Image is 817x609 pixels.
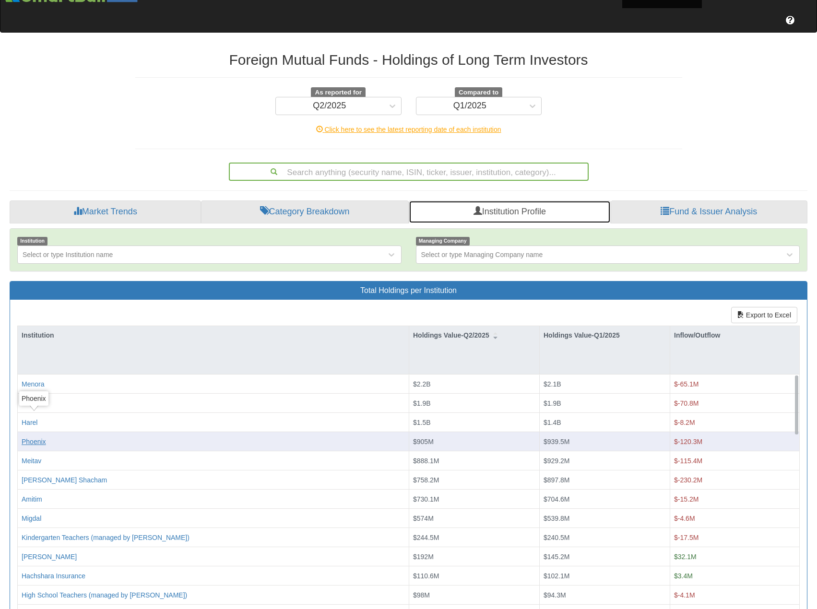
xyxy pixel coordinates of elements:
button: Migdal [22,514,41,523]
span: $-230.2M [674,476,702,484]
div: Q2/2025 [313,101,346,111]
span: $-115.4M [674,457,702,465]
span: Institution [17,237,47,245]
span: $1.9B [544,399,561,407]
span: Compared to [455,87,502,98]
span: Managing Company [416,237,470,245]
div: Holdings Value-Q1/2025 [540,326,670,344]
button: Hachshara Insurance [22,571,85,581]
button: Harel [22,418,37,427]
button: [PERSON_NAME] Shacham [22,475,107,485]
span: $539.8M [544,515,569,522]
span: $-17.5M [674,534,699,541]
div: Inflow/Outflow [670,326,799,344]
span: $897.8M [544,476,569,484]
button: Phoenix [22,437,46,446]
span: $110.6M [413,572,439,580]
span: $730.1M [413,495,439,503]
span: $1.9B [413,399,431,407]
span: $-8.2M [674,419,695,426]
div: Search anything (security name, ISIN, ticker, issuer, institution, category)... [230,164,588,180]
span: $98M [413,591,430,599]
a: Category Breakdown [201,200,409,223]
span: $32.1M [674,553,697,561]
button: Meitav [22,456,41,466]
div: Click here to see the latest reporting date of each institution [128,125,689,134]
span: $939.5M [544,438,569,445]
span: $2.1B [544,380,561,388]
span: $3.4M [674,572,693,580]
span: ? [788,15,793,25]
span: $-120.3M [674,438,702,445]
button: Kindergarten Teachers (managed by [PERSON_NAME]) [22,533,189,542]
span: $102.1M [544,572,569,580]
button: Amitim [22,494,42,504]
button: [PERSON_NAME] [22,552,77,562]
span: $-65.1M [674,380,699,388]
span: $758.2M [413,476,439,484]
h2: Foreign Mutual Funds - Holdings of Long Term Investors [135,52,682,68]
span: $704.6M [544,495,569,503]
span: $905M [413,438,434,445]
span: $888.1M [413,457,439,465]
button: Menora [22,379,44,389]
div: Q1/2025 [453,101,486,111]
span: $94.3M [544,591,566,599]
span: $-4.6M [674,515,695,522]
div: Select or type Institution name [23,250,113,259]
span: As reported for [311,87,366,98]
span: $-15.2M [674,495,699,503]
span: $240.5M [544,534,569,541]
div: Phoenix [19,391,48,406]
span: $-70.8M [674,399,699,407]
span: $-4.1M [674,591,695,599]
span: $1.4B [544,419,561,426]
div: Holdings Value-Q2/2025 [409,326,539,344]
span: $574M [413,515,434,522]
span: $2.2B [413,380,431,388]
a: Market Trends [10,200,201,223]
span: $192M [413,553,434,561]
a: Institution Profile [409,200,610,223]
button: High School Teachers (managed by [PERSON_NAME]) [22,590,187,600]
span: $244.5M [413,534,439,541]
a: ? [778,8,802,32]
div: Select or type Managing Company name [421,250,543,259]
h3: Total Holdings per Institution [17,286,800,295]
div: Institution [18,326,409,344]
span: $145.2M [544,553,569,561]
span: $929.2M [544,457,569,465]
a: Fund & Issuer Analysis [611,200,807,223]
span: $1.5B [413,419,431,426]
button: Export to Excel [731,307,797,323]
